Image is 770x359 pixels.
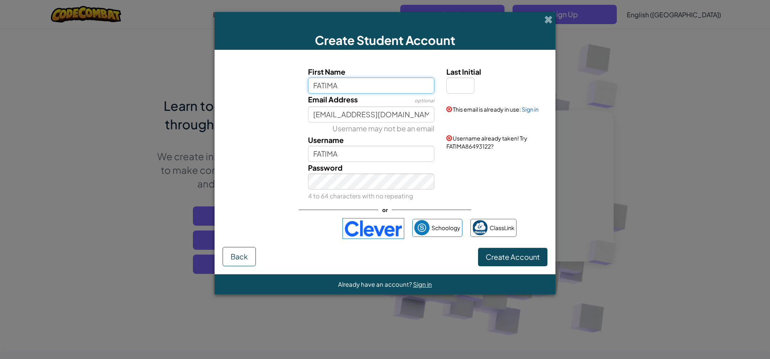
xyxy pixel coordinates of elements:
span: Email Address [308,95,358,104]
span: This email is already in use: [453,106,521,113]
button: Back [223,247,256,266]
span: optional [415,98,434,104]
img: classlink-logo-small.png [472,220,488,235]
span: Password [308,163,342,172]
span: or [378,204,392,216]
span: Username already taken! Try FATIMA86493122? [446,135,527,150]
span: Create Student Account [315,33,455,48]
span: First Name [308,67,345,76]
iframe: Button na Mag-sign in gamit ang Google [249,220,338,237]
span: Last Initial [446,67,481,76]
span: Back [231,252,248,261]
span: Create Account [486,252,540,261]
img: clever-logo-blue.png [342,218,404,239]
span: Username may not be an email [332,122,434,134]
small: 4 to 64 characters with no repeating [308,192,413,200]
span: ClassLink [490,222,515,234]
span: Username [308,135,344,145]
a: Sign in [522,106,539,113]
button: Create Account [478,248,547,266]
span: Already have an account? [338,280,413,288]
a: Sign in [413,280,432,288]
span: Schoology [432,222,460,234]
img: schoology.png [414,220,430,235]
